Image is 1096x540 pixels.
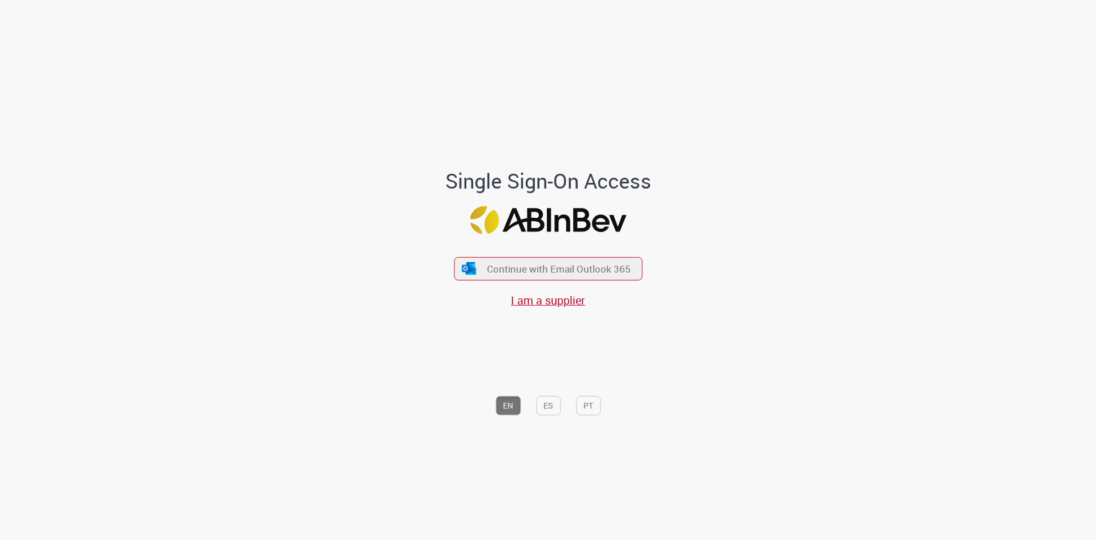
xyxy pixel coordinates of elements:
[511,293,585,308] a: I am a supplier
[487,262,631,275] span: Continue with Email Outlook 365
[461,262,477,274] img: ícone Azure/Microsoft 360
[576,396,601,415] button: PT
[536,396,561,415] button: ES
[454,257,642,281] button: ícone Azure/Microsoft 360 Continue with Email Outlook 365
[390,170,707,193] h1: Single Sign-On Access
[470,206,626,234] img: Logo ABInBev
[495,396,521,415] button: EN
